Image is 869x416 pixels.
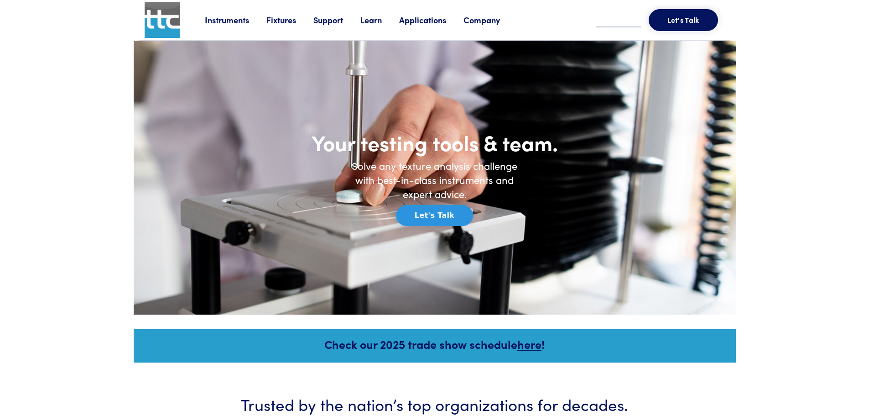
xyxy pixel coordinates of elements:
[205,14,266,26] a: Instruments
[343,159,526,201] h6: Solve any texture analysis challenge with best-in-class instruments and expert advice.
[252,129,617,156] h1: Your testing tools & team.
[517,336,541,352] a: here
[396,205,473,226] button: Let's Talk
[145,2,180,38] img: ttc_logo_1x1_v1.0.png
[360,14,399,26] a: Learn
[161,393,708,415] h3: Trusted by the nation’s top organizations for decades.
[146,336,723,352] h5: Check our 2025 trade show schedule !
[649,9,718,31] button: Let's Talk
[266,14,313,26] a: Fixtures
[463,14,517,26] a: Company
[313,14,360,26] a: Support
[399,14,463,26] a: Applications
